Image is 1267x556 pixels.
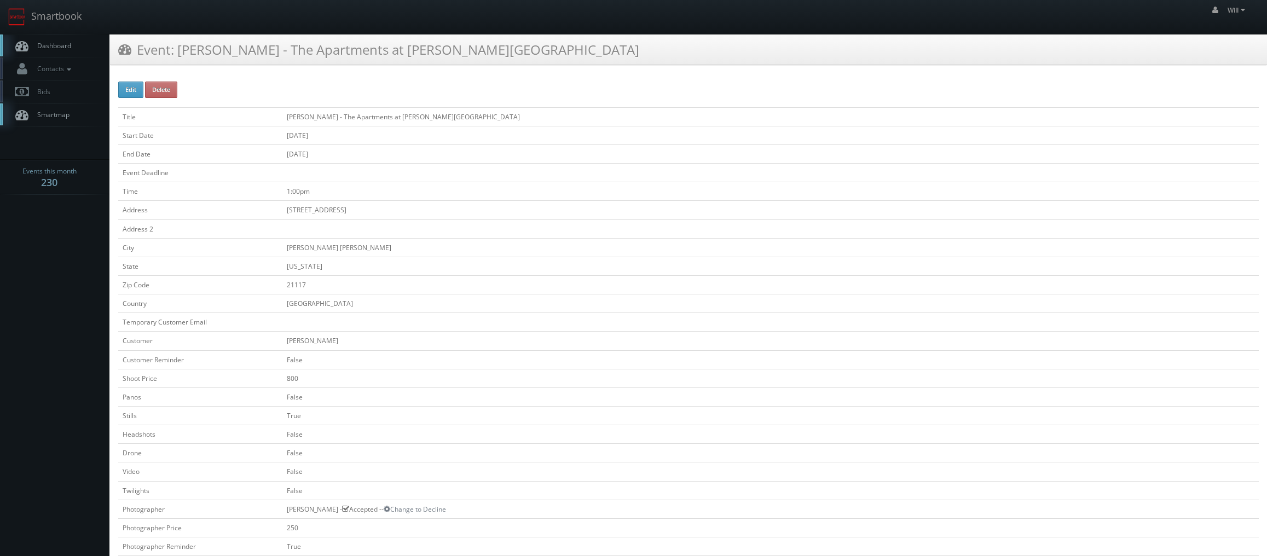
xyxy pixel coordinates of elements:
td: False [282,462,1259,481]
td: State [118,257,282,275]
td: [PERSON_NAME] - The Apartments at [PERSON_NAME][GEOGRAPHIC_DATA] [282,107,1259,126]
td: Video [118,462,282,481]
td: Stills [118,406,282,425]
button: Edit [118,82,143,98]
strong: 230 [41,176,57,189]
td: Event Deadline [118,164,282,182]
td: Panos [118,387,282,406]
td: 1:00pm [282,182,1259,201]
td: [PERSON_NAME] [PERSON_NAME] [282,238,1259,257]
td: [DATE] [282,126,1259,144]
a: Change to Decline [384,505,446,514]
td: [PERSON_NAME] - Accepted -- [282,500,1259,518]
td: True [282,406,1259,425]
td: End Date [118,144,282,163]
td: Country [118,294,282,313]
span: Contacts [32,64,74,73]
td: Zip Code [118,275,282,294]
td: Photographer Price [118,518,282,537]
td: 250 [282,518,1259,537]
td: 21117 [282,275,1259,294]
span: Smartmap [32,110,70,119]
td: [GEOGRAPHIC_DATA] [282,294,1259,313]
td: Temporary Customer Email [118,313,282,332]
td: Twilights [118,481,282,500]
td: Address [118,201,282,219]
span: Bids [32,87,50,96]
td: False [282,481,1259,500]
span: Events this month [22,166,77,177]
td: [DATE] [282,144,1259,163]
td: [US_STATE] [282,257,1259,275]
td: Photographer Reminder [118,537,282,555]
h3: Event: [PERSON_NAME] - The Apartments at [PERSON_NAME][GEOGRAPHIC_DATA] [118,40,639,59]
td: False [282,387,1259,406]
td: True [282,537,1259,555]
td: Title [118,107,282,126]
img: smartbook-logo.png [8,8,26,26]
td: [PERSON_NAME] [282,332,1259,350]
span: Dashboard [32,41,71,50]
span: Will [1228,5,1248,15]
td: Start Date [118,126,282,144]
td: 800 [282,369,1259,387]
td: Customer Reminder [118,350,282,369]
td: False [282,350,1259,369]
td: Customer [118,332,282,350]
td: Photographer [118,500,282,518]
td: Time [118,182,282,201]
button: Delete [145,82,177,98]
td: Headshots [118,425,282,444]
td: [STREET_ADDRESS] [282,201,1259,219]
td: City [118,238,282,257]
td: Shoot Price [118,369,282,387]
td: False [282,425,1259,444]
td: Drone [118,444,282,462]
td: Address 2 [118,219,282,238]
td: False [282,444,1259,462]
